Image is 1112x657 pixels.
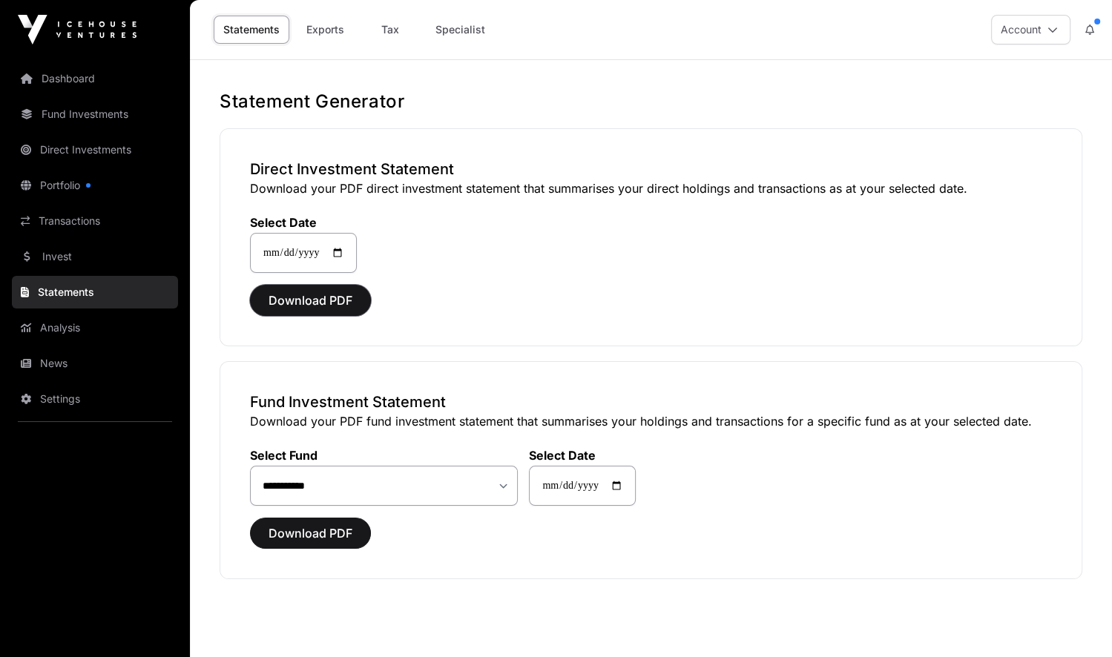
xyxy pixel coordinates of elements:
[250,179,1052,197] p: Download your PDF direct investment statement that summarises your direct holdings and transactio...
[1038,586,1112,657] iframe: Chat Widget
[295,16,355,44] a: Exports
[250,215,357,230] label: Select Date
[250,532,371,547] a: Download PDF
[12,276,178,308] a: Statements
[361,16,420,44] a: Tax
[250,159,1052,179] h3: Direct Investment Statement
[12,240,178,273] a: Invest
[12,205,178,237] a: Transactions
[250,518,371,549] button: Download PDF
[12,383,178,415] a: Settings
[214,16,289,44] a: Statements
[220,90,1082,113] h1: Statement Generator
[269,291,352,309] span: Download PDF
[250,412,1052,430] p: Download your PDF fund investment statement that summarises your holdings and transactions for a ...
[12,169,178,202] a: Portfolio
[12,311,178,344] a: Analysis
[529,448,636,463] label: Select Date
[991,15,1070,44] button: Account
[12,62,178,95] a: Dashboard
[12,347,178,380] a: News
[269,524,352,542] span: Download PDF
[250,300,371,314] a: Download PDF
[250,448,517,463] label: Select Fund
[12,98,178,131] a: Fund Investments
[12,133,178,166] a: Direct Investments
[250,392,1052,412] h3: Fund Investment Statement
[18,15,136,44] img: Icehouse Ventures Logo
[250,285,371,316] button: Download PDF
[426,16,495,44] a: Specialist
